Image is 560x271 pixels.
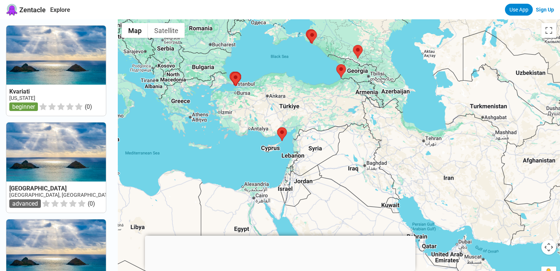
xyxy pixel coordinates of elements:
[536,7,554,13] a: Sign Up
[148,23,185,38] button: Show satellite imagery
[122,23,148,38] button: Show street map
[541,23,556,38] button: Toggle fullscreen view
[19,6,46,14] span: Zentacle
[6,4,46,16] a: Zentacle logoZentacle
[541,240,556,255] button: Map camera controls
[505,4,533,16] a: Use App
[6,4,18,16] img: Zentacle logo
[145,236,415,269] iframe: Advertisement
[50,6,70,13] a: Explore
